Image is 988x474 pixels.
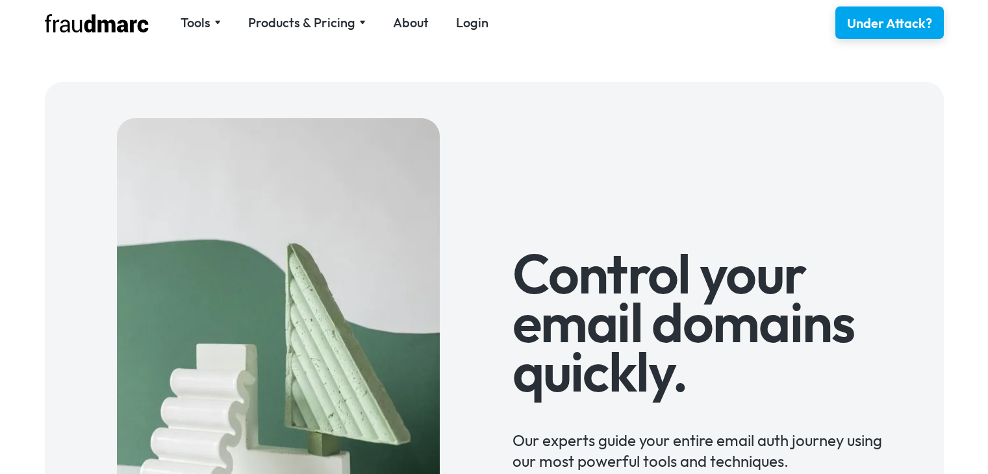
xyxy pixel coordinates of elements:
[181,14,221,32] div: Tools
[847,14,932,32] div: Under Attack?
[513,410,907,471] div: Our experts guide your entire email auth journey using our most powerful tools and techniques.
[248,14,355,32] div: Products & Pricing
[835,6,944,39] a: Under Attack?
[248,14,366,32] div: Products & Pricing
[393,14,429,32] a: About
[456,14,488,32] a: Login
[181,14,210,32] div: Tools
[513,249,907,397] h1: Control your email domains quickly.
